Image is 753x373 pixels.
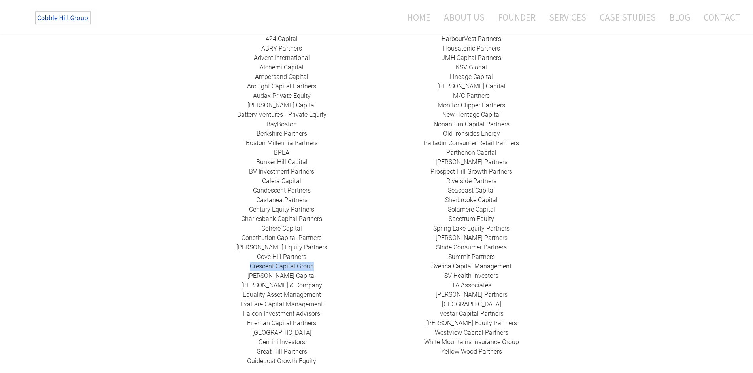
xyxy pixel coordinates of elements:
a: [PERSON_NAME] Capital [247,272,316,279]
a: Fireman Capital Partners [247,319,316,327]
a: Boston Millennia Partners [246,139,318,147]
a: Prospect Hill Growth Partners [430,168,512,175]
a: Stride Consumer Partners [436,244,507,251]
a: [PERSON_NAME] Partners [436,234,508,242]
a: [PERSON_NAME] Partners [436,291,508,298]
img: The Cobble Hill Group LLC [30,8,97,28]
a: BV Investment Partners [249,168,314,175]
a: Solamere Capital [448,206,495,213]
a: Founder [492,7,542,28]
a: Candescent Partners [253,187,311,194]
a: Advent International [254,54,310,62]
a: Lineage Capital [450,73,493,81]
a: BPEA [274,149,289,156]
a: [PERSON_NAME] & Company [241,281,322,289]
a: Spring Lake Equity Partners [433,225,510,232]
a: Summit Partners [448,253,495,261]
a: ​Exaltare Capital Management [240,300,323,308]
a: ​[GEOGRAPHIC_DATA] [442,300,501,308]
a: ​Sherbrooke Capital​ [445,196,498,204]
a: Contact [698,7,740,28]
a: ​KSV Global [456,64,487,71]
a: ​Crescent Capital Group [250,262,314,270]
a: ​TA Associates [452,281,491,289]
a: Calera Capital [262,177,301,185]
a: ​[PERSON_NAME] Equity Partners [236,244,327,251]
a: Charlesbank Capital Partners [241,215,322,223]
a: Alchemi Capital [260,64,304,71]
a: Spectrum Equity [449,215,494,223]
a: Great Hill Partners​ [257,348,307,355]
div: ​ [377,34,566,356]
a: Gemini Investors [259,338,305,346]
a: Audax Private Equity [253,92,311,99]
div: ​ ​ ​ [187,34,377,366]
a: Battery Ventures - Private Equity [237,111,326,118]
a: Cove Hill Partners [257,253,306,261]
a: ​Parthenon Capital [446,149,496,156]
a: ​Vestar Capital Partners [440,310,504,317]
a: [PERSON_NAME] Capital [437,82,506,90]
a: Case Studies [594,7,662,28]
a: ​M/C Partners [453,92,490,99]
a: ​Ampersand Capital [255,73,308,81]
a: Sverica Capital Management [431,262,511,270]
a: Blog [663,7,696,28]
a: HarbourVest Partners [442,35,501,43]
a: ​[GEOGRAPHIC_DATA] [252,329,311,336]
a: Home [395,7,436,28]
a: Seacoast Capital [448,187,495,194]
a: [PERSON_NAME] Capital [247,101,316,109]
a: ​Equality Asset Management [243,291,321,298]
a: ​Old Ironsides Energy [443,130,500,137]
a: ​Bunker Hill Capital [256,158,308,166]
a: New Heritage Capital [442,111,501,118]
a: ​ArcLight Capital Partners [247,82,316,90]
a: ​Monitor Clipper Partners [438,101,505,109]
a: Berkshire Partners [257,130,307,137]
a: ​ABRY Partners [261,45,302,52]
a: Palladin Consumer Retail Partners [424,139,519,147]
a: About Us [438,7,491,28]
a: ​JMH Capital Partners [442,54,501,62]
a: Constitution Capital Partners [242,234,322,242]
a: Housatonic Partners [443,45,500,52]
a: ​WestView Capital Partners [435,329,508,336]
a: Guidepost Growth Equity [247,357,316,365]
a: ​Falcon Investment Advisors [243,310,320,317]
a: 424 Capital [266,35,298,43]
a: Riverside Partners [446,177,496,185]
a: Cohere Capital [261,225,302,232]
a: [PERSON_NAME] Equity Partners [426,319,517,327]
a: BayBoston [266,120,297,128]
a: ​Century Equity Partners [249,206,314,213]
a: White Mountains Insurance Group [424,338,519,346]
a: Nonantum Capital Partners [434,120,510,128]
a: Services [543,7,592,28]
a: SV Health Investors [444,272,498,279]
a: Yellow Wood Partners [441,348,502,355]
a: ​Castanea Partners [256,196,308,204]
a: ​[PERSON_NAME] Partners [436,158,508,166]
